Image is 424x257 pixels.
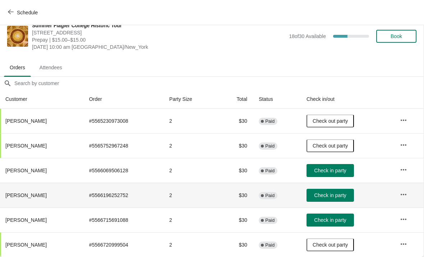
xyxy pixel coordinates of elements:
[83,207,163,232] td: # 5566715691088
[83,232,163,257] td: # 5566720999504
[289,33,326,39] span: 18 of 30 Available
[265,168,275,174] span: Paid
[218,90,253,109] th: Total
[307,214,354,226] button: Check in party
[5,143,47,149] span: [PERSON_NAME]
[265,143,275,149] span: Paid
[14,77,424,90] input: Search by customer
[218,158,253,183] td: $30
[17,10,38,15] span: Schedule
[32,22,285,29] span: Summer Flagler College Historic Tour
[163,90,218,109] th: Party Size
[83,90,163,109] th: Order
[265,118,275,124] span: Paid
[163,207,218,232] td: 2
[391,33,402,39] span: Book
[307,139,354,152] button: Check out party
[4,61,31,74] span: Orders
[163,232,218,257] td: 2
[218,183,253,207] td: $30
[83,183,163,207] td: # 5566196252752
[163,133,218,158] td: 2
[32,36,285,43] span: Prepay | $15.00–$15.00
[32,43,285,51] span: [DATE] 10:00 am [GEOGRAPHIC_DATA]/New_York
[32,29,285,36] span: [STREET_ADDRESS]
[314,168,346,173] span: Check in party
[5,168,47,173] span: [PERSON_NAME]
[307,238,354,251] button: Check out party
[5,192,47,198] span: [PERSON_NAME]
[163,183,218,207] td: 2
[307,115,354,127] button: Check out party
[253,90,301,109] th: Status
[313,242,348,248] span: Check out party
[218,109,253,133] td: $30
[218,232,253,257] td: $30
[265,193,275,198] span: Paid
[34,61,68,74] span: Attendees
[5,242,47,248] span: [PERSON_NAME]
[163,158,218,183] td: 2
[314,217,346,223] span: Check in party
[83,158,163,183] td: # 5566069506128
[5,217,47,223] span: [PERSON_NAME]
[301,90,394,109] th: Check in/out
[265,218,275,223] span: Paid
[218,207,253,232] td: $30
[376,30,416,43] button: Book
[7,26,28,47] img: Summer Flagler College Historic Tour
[5,118,47,124] span: [PERSON_NAME]
[218,133,253,158] td: $30
[83,109,163,133] td: # 5565230973008
[313,118,348,124] span: Check out party
[313,143,348,149] span: Check out party
[163,109,218,133] td: 2
[265,242,275,248] span: Paid
[4,6,43,19] button: Schedule
[314,192,346,198] span: Check in party
[307,189,354,202] button: Check in party
[83,133,163,158] td: # 5565752967248
[307,164,354,177] button: Check in party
